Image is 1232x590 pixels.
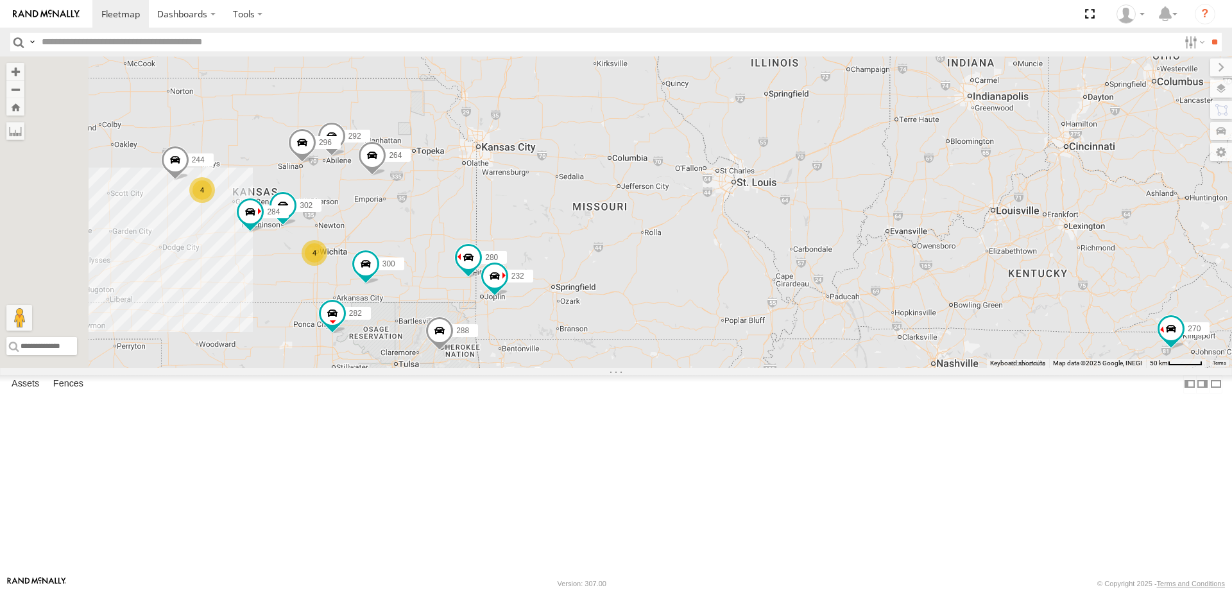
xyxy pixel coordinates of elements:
[6,305,32,331] button: Drag Pegman onto the map to open Street View
[1188,324,1201,333] span: 270
[1146,359,1206,368] button: Map Scale: 50 km per 50 pixels
[302,240,327,266] div: 4
[13,10,80,19] img: rand-logo.svg
[6,122,24,140] label: Measure
[1195,4,1215,24] i: ?
[1210,375,1222,394] label: Hide Summary Table
[267,207,280,216] span: 284
[1210,143,1232,161] label: Map Settings
[1183,375,1196,394] label: Dock Summary Table to the Left
[1053,360,1142,367] span: Map data ©2025 Google, INEGI
[1213,361,1226,366] a: Terms (opens in new tab)
[5,375,46,393] label: Assets
[382,259,395,268] span: 300
[7,577,66,590] a: Visit our Website
[1196,375,1209,394] label: Dock Summary Table to the Right
[47,375,90,393] label: Fences
[319,138,332,147] span: 296
[1112,4,1149,24] div: Steve Basgall
[192,155,205,164] span: 244
[389,151,402,160] span: 264
[1150,360,1168,367] span: 50 km
[558,580,606,587] div: Version: 307.00
[1097,580,1225,587] div: © Copyright 2025 -
[1157,580,1225,587] a: Terms and Conditions
[456,326,469,335] span: 288
[348,132,361,141] span: 292
[27,33,37,51] label: Search Query
[990,359,1045,368] button: Keyboard shortcuts
[349,309,362,318] span: 282
[300,201,312,210] span: 302
[189,177,215,203] div: 4
[6,98,24,116] button: Zoom Home
[1179,33,1207,51] label: Search Filter Options
[6,63,24,80] button: Zoom in
[485,252,498,261] span: 280
[6,80,24,98] button: Zoom out
[511,272,524,281] span: 232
